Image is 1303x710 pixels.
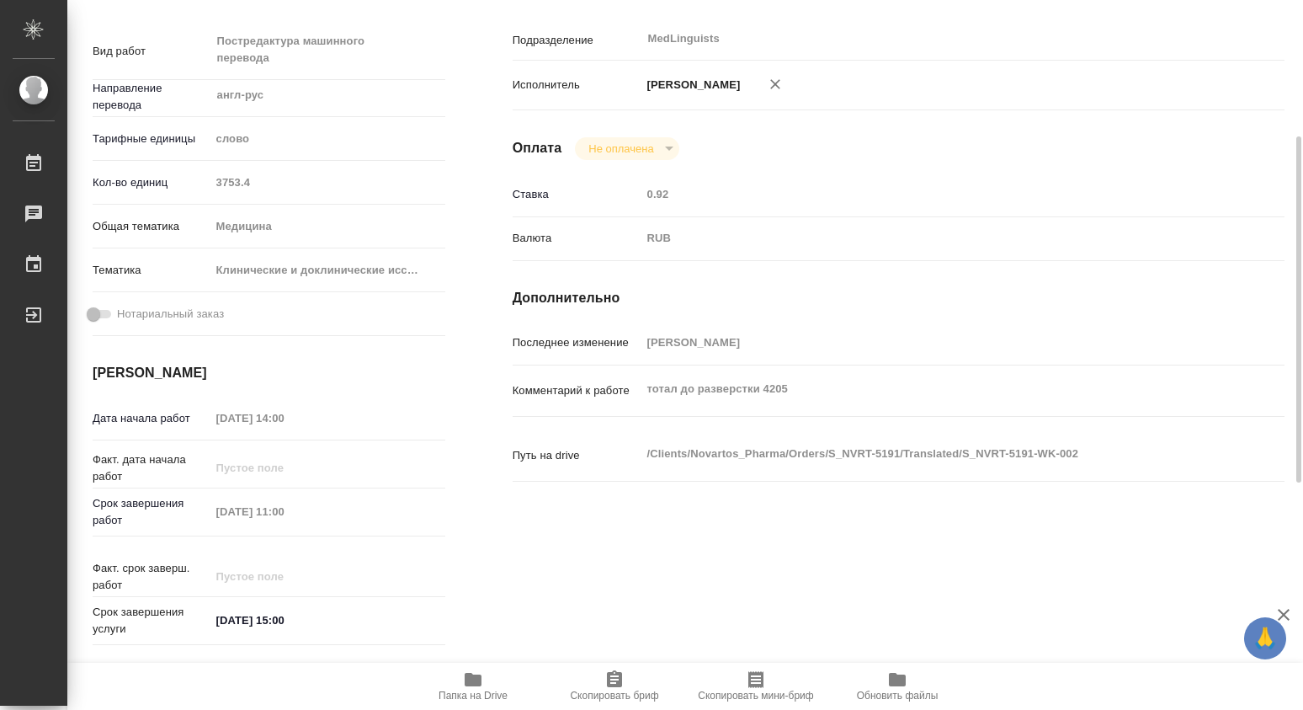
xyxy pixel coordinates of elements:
div: Медицина [210,212,445,241]
button: Папка на Drive [402,663,544,710]
p: Кол-во единиц [93,174,210,191]
input: Пустое поле [641,330,1221,355]
input: Пустое поле [210,564,358,589]
p: Путь на drive [513,447,641,464]
button: Скопировать мини-бриф [685,663,827,710]
textarea: тотал до разверстки 4205 [641,375,1221,403]
input: Пустое поле [210,499,358,524]
p: Срок завершения услуги [93,604,210,638]
input: Пустое поле [210,456,358,480]
span: Нотариальный заказ [117,306,224,323]
div: Не оплачена [575,137,678,160]
p: [PERSON_NAME] [641,77,741,93]
button: Не оплачена [583,141,658,156]
p: Факт. срок заверш. работ [93,560,210,594]
span: Скопировать мини-бриф [698,690,813,702]
h4: [PERSON_NAME] [93,363,445,383]
h4: Дополнительно [513,288,1284,308]
p: Подразделение [513,32,641,49]
div: Клинические и доклинические исследования [210,256,445,285]
span: Папка на Drive [439,690,508,702]
p: Вид работ [93,43,210,60]
span: 🙏 [1251,621,1279,656]
button: 🙏 [1244,617,1286,659]
p: Последнее изменение [513,334,641,351]
button: Удалить исполнителя [757,66,794,103]
span: Скопировать бриф [570,690,658,702]
span: Обновить файлы [857,690,939,702]
button: Скопировать бриф [544,663,685,710]
p: Исполнитель [513,77,641,93]
p: Срок завершения работ [93,495,210,529]
div: RUB [641,224,1221,253]
textarea: /Clients/Novartos_Pharma/Orders/S_NVRT-5191/Translated/S_NVRT-5191-WK-002 [641,440,1221,468]
p: Комментарий к работе [513,382,641,399]
input: ✎ Введи что-нибудь [210,608,358,633]
p: Общая тематика [93,218,210,235]
p: Тематика [93,262,210,279]
div: слово [210,125,445,153]
h4: Оплата [513,138,562,158]
button: Обновить файлы [827,663,968,710]
p: Валюта [513,230,641,247]
p: Тарифные единицы [93,131,210,147]
p: Факт. дата начала работ [93,451,210,485]
p: Дата начала работ [93,410,210,427]
input: Пустое поле [210,170,445,195]
input: Пустое поле [641,182,1221,206]
input: Пустое поле [210,406,358,430]
p: Ставка [513,186,641,203]
p: Направление перевода [93,80,210,114]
